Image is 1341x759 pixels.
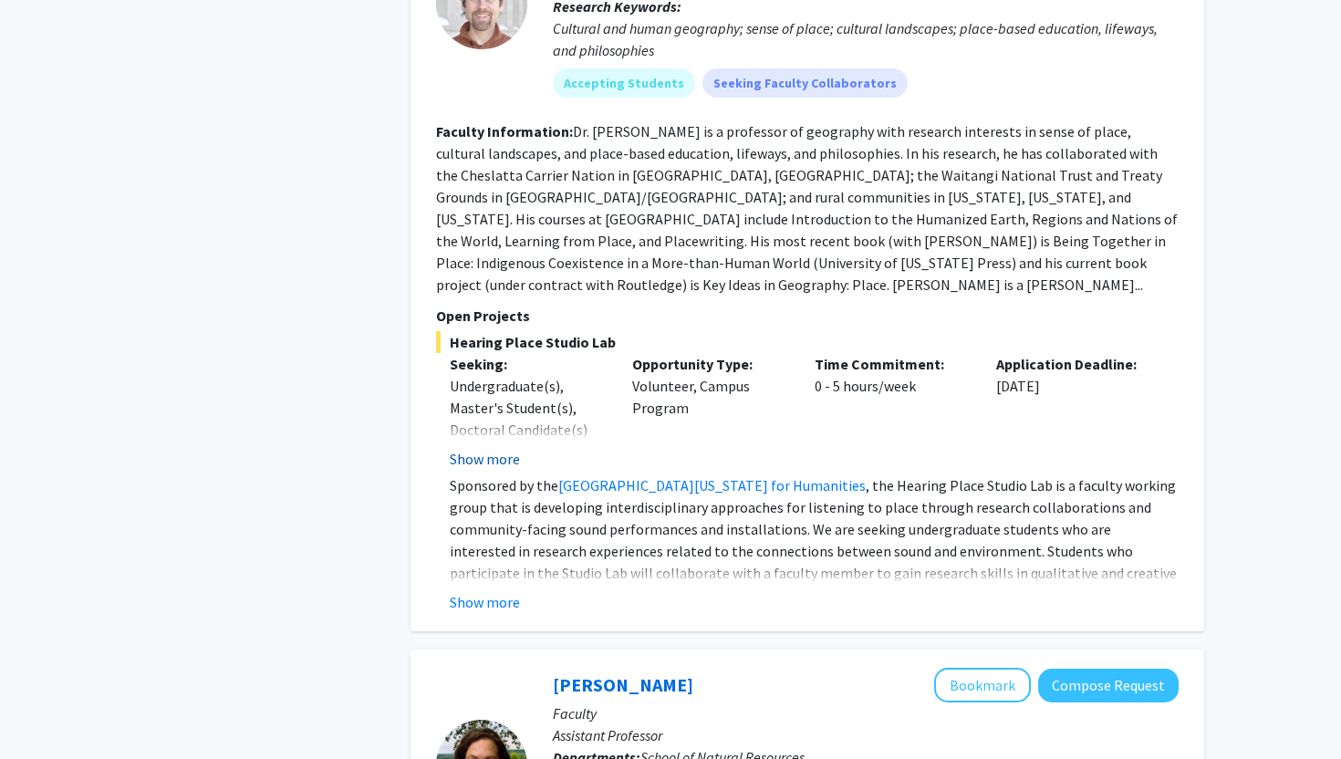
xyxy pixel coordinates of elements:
button: Compose Request to Allison Pease [1038,669,1179,702]
div: Undergraduate(s), Master's Student(s), Doctoral Candidate(s) (PhD, MD, DMD, PharmD, etc.) [450,375,605,484]
p: Seeking: [450,353,605,375]
p: Application Deadline: [996,353,1151,375]
div: Cultural and human geography; sense of place; cultural landscapes; place-based education, lifeway... [553,17,1179,61]
button: Show more [450,448,520,470]
mat-chip: Accepting Students [553,68,695,98]
iframe: Chat [14,677,78,745]
button: Add Allison Pease to Bookmarks [934,668,1031,702]
fg-read-more: Dr. [PERSON_NAME] is a professor of geography with research interests in sense of place, cultural... [436,122,1178,294]
p: Faculty [553,702,1179,724]
p: Assistant Professor [553,724,1179,746]
b: Faculty Information: [436,122,573,140]
div: Volunteer, Campus Program [619,353,801,470]
div: 0 - 5 hours/week [801,353,983,470]
p: Opportunity Type: [632,353,787,375]
button: Show more [450,591,520,613]
a: [PERSON_NAME] [553,673,693,696]
span: Hearing Place Studio Lab [436,331,1179,353]
mat-chip: Seeking Faculty Collaborators [702,68,908,98]
div: [DATE] [982,353,1165,470]
p: Time Commitment: [815,353,970,375]
p: Sponsored by the , the Hearing Place Studio Lab is a faculty working group that is developing int... [450,474,1179,671]
a: [GEOGRAPHIC_DATA][US_STATE] for Humanities [558,476,866,494]
p: Open Projects [436,305,1179,327]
